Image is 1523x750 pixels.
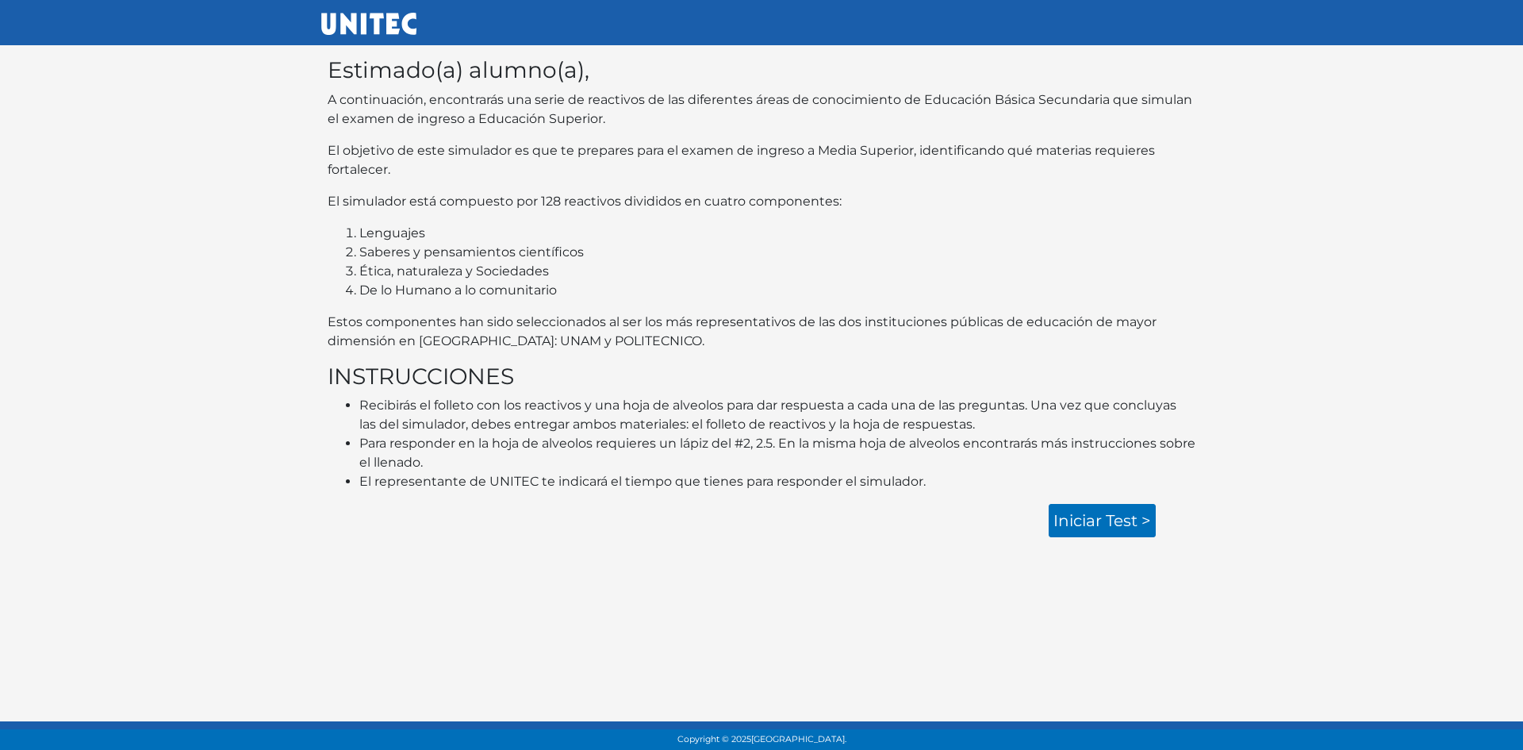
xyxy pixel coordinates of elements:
[359,472,1195,491] li: El representante de UNITEC te indicará el tiempo que tienes para responder el simulador.
[1049,504,1156,537] a: Iniciar test >
[328,90,1195,129] p: A continuación, encontrarás una serie de reactivos de las diferentes áreas de conocimiento de Edu...
[328,192,1195,211] p: El simulador está compuesto por 128 reactivos divididos en cuatro componentes:
[751,734,846,744] span: [GEOGRAPHIC_DATA].
[328,313,1195,351] p: Estos componentes han sido seleccionados al ser los más representativos de las dos instituciones ...
[359,262,1195,281] li: Ética, naturaleza y Sociedades
[328,363,1195,390] h3: INSTRUCCIONES
[321,13,416,35] img: UNITEC
[328,57,1195,84] h3: Estimado(a) alumno(a),
[359,224,1195,243] li: Lenguajes
[328,141,1195,179] p: El objetivo de este simulador es que te prepares para el examen de ingreso a Media Superior, iden...
[359,434,1195,472] li: Para responder en la hoja de alveolos requieres un lápiz del #2, 2.5. En la misma hoja de alveolo...
[359,281,1195,300] li: De lo Humano a lo comunitario
[359,243,1195,262] li: Saberes y pensamientos científicos
[359,396,1195,434] li: Recibirás el folleto con los reactivos y una hoja de alveolos para dar respuesta a cada una de la...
